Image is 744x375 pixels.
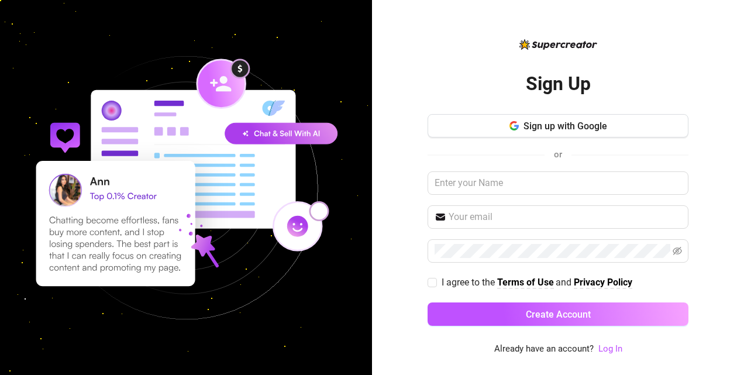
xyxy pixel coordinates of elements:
[554,149,562,160] span: or
[574,277,632,288] strong: Privacy Policy
[449,210,681,224] input: Your email
[442,277,497,288] span: I agree to the
[497,277,554,289] a: Terms of Use
[598,343,622,354] a: Log In
[519,39,597,50] img: logo-BBDzfeDw.svg
[526,309,591,320] span: Create Account
[428,302,688,326] button: Create Account
[556,277,574,288] span: and
[428,171,688,195] input: Enter your Name
[428,114,688,137] button: Sign up with Google
[494,342,594,356] span: Already have an account?
[497,277,554,288] strong: Terms of Use
[523,121,607,132] span: Sign up with Google
[526,72,591,96] h2: Sign Up
[574,277,632,289] a: Privacy Policy
[598,342,622,356] a: Log In
[673,246,682,256] span: eye-invisible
